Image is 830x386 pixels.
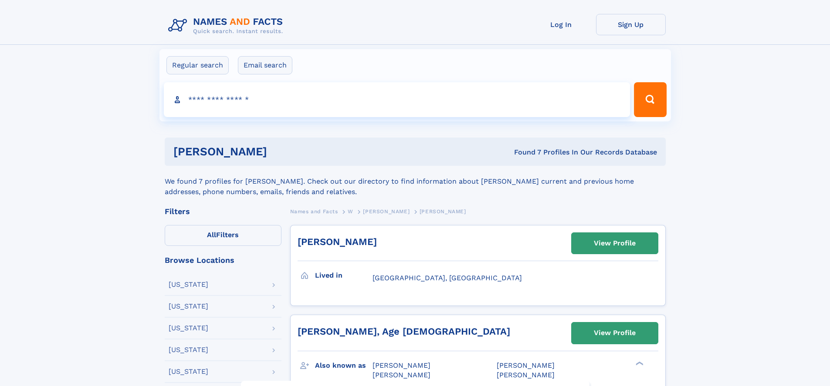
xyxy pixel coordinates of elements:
[373,274,522,282] span: [GEOGRAPHIC_DATA], [GEOGRAPHIC_DATA]
[497,361,555,369] span: [PERSON_NAME]
[298,236,377,247] a: [PERSON_NAME]
[165,256,281,264] div: Browse Locations
[173,146,391,157] h1: [PERSON_NAME]
[572,233,658,254] a: View Profile
[165,208,281,215] div: Filters
[634,360,644,366] div: ❯
[420,208,466,215] span: [PERSON_NAME]
[164,82,630,117] input: search input
[169,368,208,375] div: [US_STATE]
[315,358,373,373] h3: Also known as
[634,82,666,117] button: Search Button
[290,206,338,217] a: Names and Facts
[169,346,208,353] div: [US_STATE]
[594,233,636,253] div: View Profile
[165,166,666,197] div: We found 7 profiles for [PERSON_NAME]. Check out our directory to find information about [PERSON_...
[373,361,430,369] span: [PERSON_NAME]
[169,303,208,310] div: [US_STATE]
[572,322,658,343] a: View Profile
[497,371,555,379] span: [PERSON_NAME]
[165,225,281,246] label: Filters
[363,206,410,217] a: [PERSON_NAME]
[169,281,208,288] div: [US_STATE]
[390,148,657,157] div: Found 7 Profiles In Our Records Database
[348,208,353,215] span: W
[298,326,510,337] a: [PERSON_NAME], Age [DEMOGRAPHIC_DATA]
[373,371,430,379] span: [PERSON_NAME]
[165,14,290,37] img: Logo Names and Facts
[207,231,216,239] span: All
[166,56,229,74] label: Regular search
[315,268,373,283] h3: Lived in
[526,14,596,35] a: Log In
[169,325,208,332] div: [US_STATE]
[596,14,666,35] a: Sign Up
[363,208,410,215] span: [PERSON_NAME]
[238,56,292,74] label: Email search
[348,206,353,217] a: W
[594,323,636,343] div: View Profile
